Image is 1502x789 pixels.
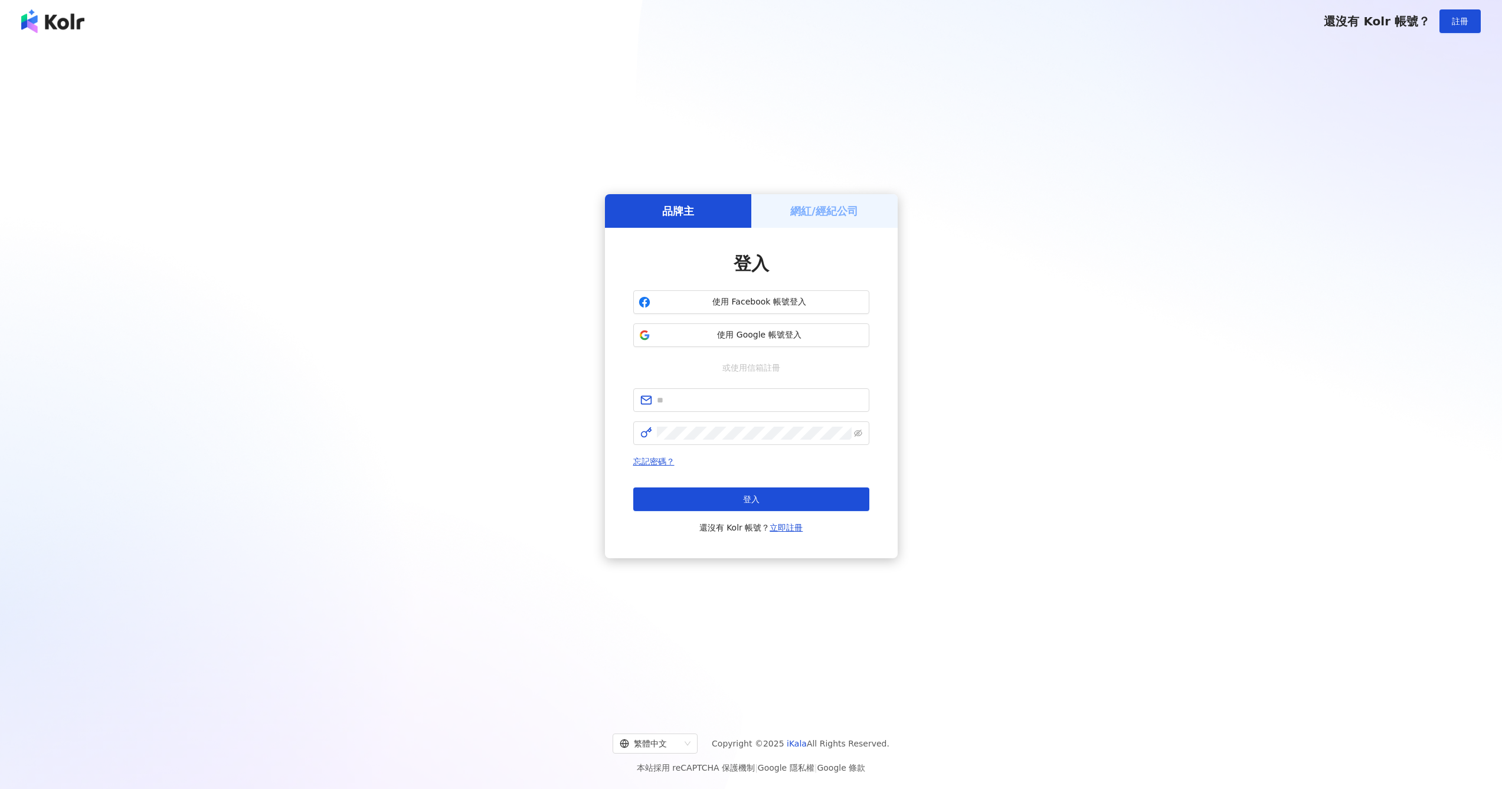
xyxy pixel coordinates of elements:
span: 登入 [734,253,769,274]
a: 立即註冊 [770,523,803,532]
h5: 網紅/經紀公司 [790,204,858,218]
span: | [755,763,758,772]
a: Google 條款 [817,763,865,772]
span: 還沒有 Kolr 帳號？ [699,520,803,535]
span: 註冊 [1452,17,1468,26]
span: | [814,763,817,772]
h5: 品牌主 [662,204,694,218]
span: eye-invisible [854,429,862,437]
button: 使用 Facebook 帳號登入 [633,290,869,314]
button: 登入 [633,487,869,511]
div: 繁體中文 [620,734,680,753]
span: Copyright © 2025 All Rights Reserved. [712,736,889,751]
img: logo [21,9,84,33]
span: 使用 Google 帳號登入 [655,329,864,341]
span: 還沒有 Kolr 帳號？ [1324,14,1430,28]
a: 忘記密碼？ [633,457,675,466]
span: 本站採用 reCAPTCHA 保護機制 [637,761,865,775]
button: 使用 Google 帳號登入 [633,323,869,347]
span: 使用 Facebook 帳號登入 [655,296,864,308]
button: 註冊 [1439,9,1481,33]
span: 登入 [743,495,760,504]
span: 或使用信箱註冊 [714,361,788,374]
a: Google 隱私權 [758,763,814,772]
a: iKala [787,739,807,748]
